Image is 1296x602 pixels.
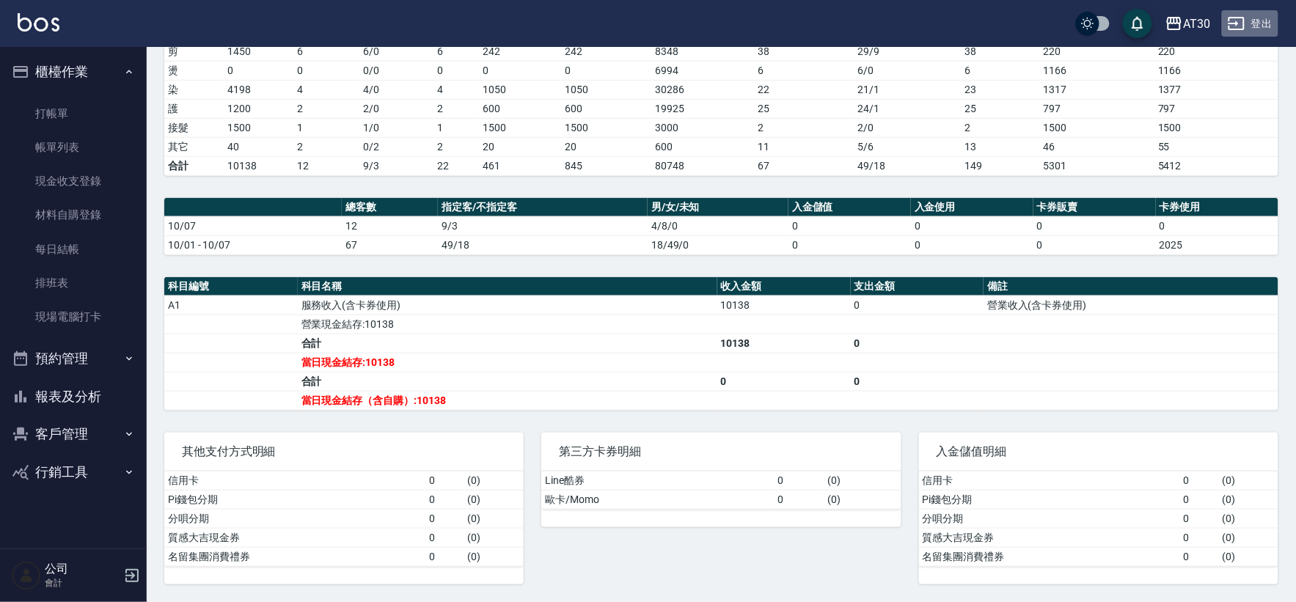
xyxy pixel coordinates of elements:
div: AT30 [1183,15,1210,33]
td: 分唄分期 [164,509,425,528]
button: 行銷工具 [6,453,141,491]
td: ( 0 ) [824,471,901,491]
td: ( 0 ) [464,509,524,528]
td: 名留集團消費禮券 [164,547,425,566]
a: 帳單列表 [6,131,141,164]
a: 排班表 [6,266,141,300]
table: a dense table [919,471,1278,567]
table: a dense table [541,471,901,510]
th: 男/女/未知 [648,198,788,217]
td: 4 [293,80,359,99]
td: 6 [961,61,1039,80]
td: 49/18 [438,235,648,254]
td: 質感大吉現金券 [164,528,425,547]
td: 2 / 0 [360,99,434,118]
td: 5301 [1039,156,1154,175]
td: 質感大吉現金券 [919,528,1180,547]
button: 報表及分析 [6,378,141,416]
button: 登出 [1222,10,1278,37]
td: ( 0 ) [1218,528,1278,547]
th: 總客數 [342,198,439,217]
span: 第三方卡券明細 [559,444,883,459]
button: AT30 [1160,9,1216,39]
td: ( 0 ) [1218,509,1278,528]
th: 卡券使用 [1156,198,1278,217]
th: 備註 [984,277,1278,296]
td: 10/01 - 10/07 [164,235,342,254]
td: 6 / 0 [854,61,961,80]
td: 1200 [224,99,293,118]
td: 當日現金結存:10138 [298,353,717,372]
td: 80748 [652,156,755,175]
td: 24 / 1 [854,99,961,118]
td: 2025 [1156,235,1278,254]
td: 1050 [479,80,561,99]
img: Person [12,561,41,590]
td: 46 [1039,137,1154,156]
td: 1317 [1039,80,1154,99]
td: 6994 [652,61,755,80]
td: A1 [164,296,298,315]
td: 6 [434,42,480,61]
a: 現金收支登錄 [6,164,141,198]
td: 信用卡 [164,471,425,491]
td: 0 [1033,216,1156,235]
td: 12 [342,216,439,235]
td: 0 [425,547,464,566]
td: 0 [561,61,652,80]
td: 歐卡/Momo [541,490,774,509]
td: 1377 [1154,80,1278,99]
td: 0 [1180,547,1219,566]
td: 0 [425,528,464,547]
td: Line酷券 [541,471,774,491]
td: 接髮 [164,118,224,137]
td: 0 [224,61,293,80]
td: 護 [164,99,224,118]
td: 0 / 0 [360,61,434,80]
td: 600 [561,99,652,118]
img: Logo [18,13,59,32]
td: ( 0 ) [464,490,524,509]
td: 29 / 9 [854,42,961,61]
td: 55 [1154,137,1278,156]
td: ( 0 ) [824,490,901,509]
td: 0 [788,216,911,235]
td: 1166 [1039,61,1154,80]
td: 30286 [652,80,755,99]
td: 3000 [652,118,755,137]
td: 600 [652,137,755,156]
td: 2 [293,137,359,156]
td: 0 [425,471,464,491]
a: 打帳單 [6,97,141,131]
td: 營業收入(含卡券使用) [984,296,1278,315]
td: 845 [561,156,652,175]
td: 燙 [164,61,224,80]
table: a dense table [164,198,1278,255]
td: 0 [774,490,824,509]
td: 1 [293,118,359,137]
td: 0 [851,334,984,353]
td: 當日現金結存（含自購）:10138 [298,391,717,410]
p: 會計 [45,576,120,590]
td: 染 [164,80,224,99]
td: 9/3 [438,216,648,235]
td: 2 [961,118,1039,137]
td: 1 [434,118,480,137]
span: 其他支付方式明細 [182,444,506,459]
th: 入金儲值 [788,198,911,217]
td: 0 [851,296,984,315]
table: a dense table [164,471,524,567]
td: 461 [479,156,561,175]
td: ( 0 ) [1218,547,1278,566]
td: 21 / 1 [854,80,961,99]
th: 收入金額 [717,277,851,296]
td: 6 [755,61,854,80]
td: 服務收入(含卡券使用) [298,296,717,315]
td: 9/3 [360,156,434,175]
td: 67 [755,156,854,175]
td: 797 [1154,99,1278,118]
td: 10/07 [164,216,342,235]
td: 40 [224,137,293,156]
td: 6 / 0 [360,42,434,61]
td: 23 [961,80,1039,99]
